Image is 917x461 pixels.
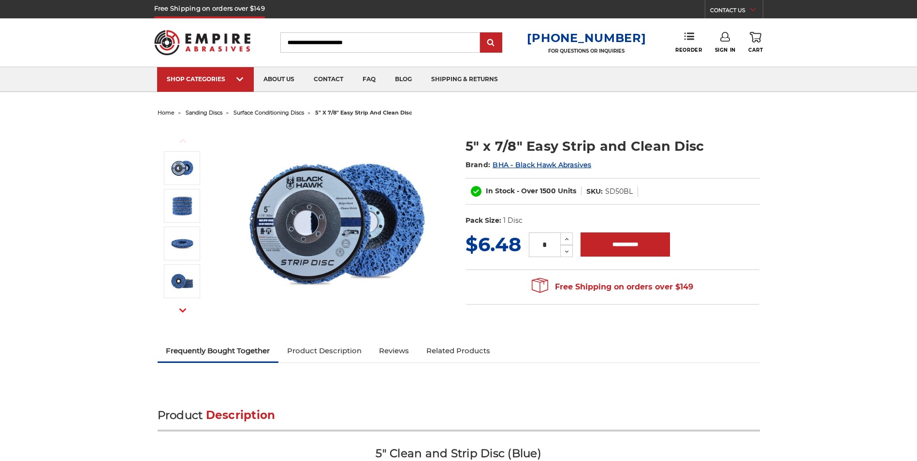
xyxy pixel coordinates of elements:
[158,109,175,116] a: home
[532,277,693,297] span: Free Shipping on orders over $149
[170,195,194,217] img: paint stripper discs
[540,187,556,195] span: 1500
[675,47,702,53] span: Reorder
[304,67,353,92] a: contact
[715,47,736,53] span: Sign In
[206,408,276,422] span: Description
[481,33,501,53] input: Submit
[466,232,521,256] span: $6.48
[254,67,304,92] a: about us
[170,269,194,293] img: 5" x 7/8" Easy Strip and Clean Disc
[503,216,523,226] dd: 1 Disc
[586,187,603,197] dt: SKU:
[517,187,538,195] span: - Over
[154,24,251,61] img: Empire Abrasives
[675,32,702,53] a: Reorder
[186,109,222,116] a: sanding discs
[418,340,499,361] a: Related Products
[167,75,244,83] div: SHOP CATEGORIES
[158,340,279,361] a: Frequently Bought Together
[170,156,194,180] img: blue clean and strip disc
[466,160,491,169] span: Brand:
[171,300,194,321] button: Next
[486,187,515,195] span: In Stock
[466,216,501,226] dt: Pack Size:
[385,67,422,92] a: blog
[315,109,412,116] span: 5" x 7/8" easy strip and clean disc
[170,231,194,256] img: 5" x 7/8" Easy Strip and Clean Disc
[748,47,763,53] span: Cart
[466,137,760,156] h1: 5" x 7/8" Easy Strip and Clean Disc
[171,130,194,151] button: Previous
[493,160,591,169] a: BHA - Black Hawk Abrasives
[527,31,646,45] a: [PHONE_NUMBER]
[233,109,304,116] a: surface conditioning discs
[370,340,418,361] a: Reviews
[240,127,434,320] img: blue clean and strip disc
[527,48,646,54] p: FOR QUESTIONS OR INQUIRIES
[710,5,763,18] a: CONTACT US
[158,408,203,422] span: Product
[278,340,370,361] a: Product Description
[422,67,508,92] a: shipping & returns
[748,32,763,53] a: Cart
[353,67,385,92] a: faq
[605,187,633,197] dd: SD50BL
[558,187,576,195] span: Units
